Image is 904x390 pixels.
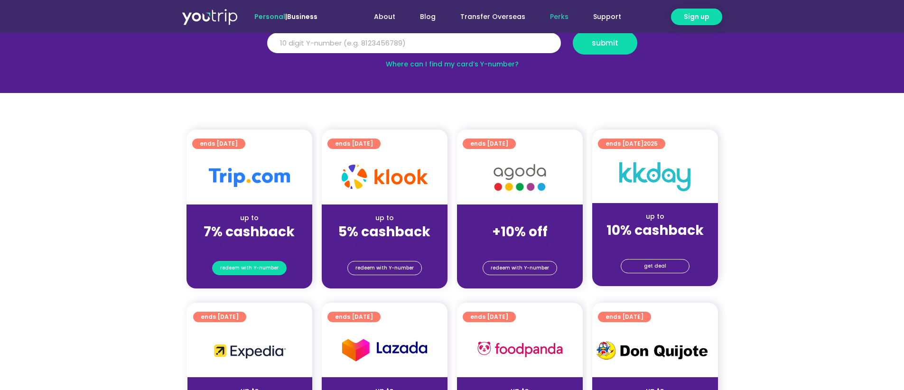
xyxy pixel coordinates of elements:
span: ends [DATE] [606,312,643,322]
a: ends [DATE]2025 [598,139,665,149]
div: up to [194,213,305,223]
a: Where can I find my card’s Y-number? [386,59,519,69]
div: up to [329,213,440,223]
a: Support [581,8,634,26]
a: Business [287,12,317,21]
a: Blog [408,8,448,26]
a: redeem with Y-number [483,261,557,275]
a: Transfer Overseas [448,8,538,26]
span: redeem with Y-number [355,261,414,275]
div: up to [600,212,710,222]
a: ends [DATE] [327,312,381,322]
a: ends [DATE] [463,139,516,149]
span: ends [DATE] [335,312,373,322]
div: (for stays only) [329,241,440,251]
a: ends [DATE] [598,312,651,322]
span: submit [592,39,618,46]
span: ends [DATE] [470,312,508,322]
a: ends [DATE] [193,312,246,322]
a: redeem with Y-number [347,261,422,275]
span: ends [DATE] [470,139,508,149]
span: Sign up [684,12,709,22]
span: redeem with Y-number [491,261,549,275]
div: (for stays only) [600,239,710,249]
a: get deal [621,259,690,273]
form: Y Number [267,31,637,62]
div: (for stays only) [465,241,575,251]
strong: 10% cashback [606,221,704,240]
a: redeem with Y-number [212,261,287,275]
span: redeem with Y-number [220,261,279,275]
span: ends [DATE] [335,139,373,149]
span: ends [DATE] [201,312,239,322]
span: ends [DATE] [200,139,238,149]
span: get deal [644,260,666,273]
span: 2025 [643,139,658,148]
div: (for stays only) [194,241,305,251]
strong: +10% off [492,223,548,241]
span: up to [511,213,529,223]
a: ends [DATE] [463,312,516,322]
a: ends [DATE] [192,139,245,149]
button: submit [573,31,637,55]
nav: Menu [343,8,634,26]
a: Perks [538,8,581,26]
a: ends [DATE] [327,139,381,149]
span: Personal [254,12,285,21]
span: ends [DATE] [606,139,658,149]
span: | [254,12,317,21]
a: Sign up [671,9,722,25]
strong: 5% cashback [338,223,430,241]
input: 10 digit Y-number (e.g. 8123456789) [267,33,561,54]
a: About [362,8,408,26]
strong: 7% cashback [204,223,295,241]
